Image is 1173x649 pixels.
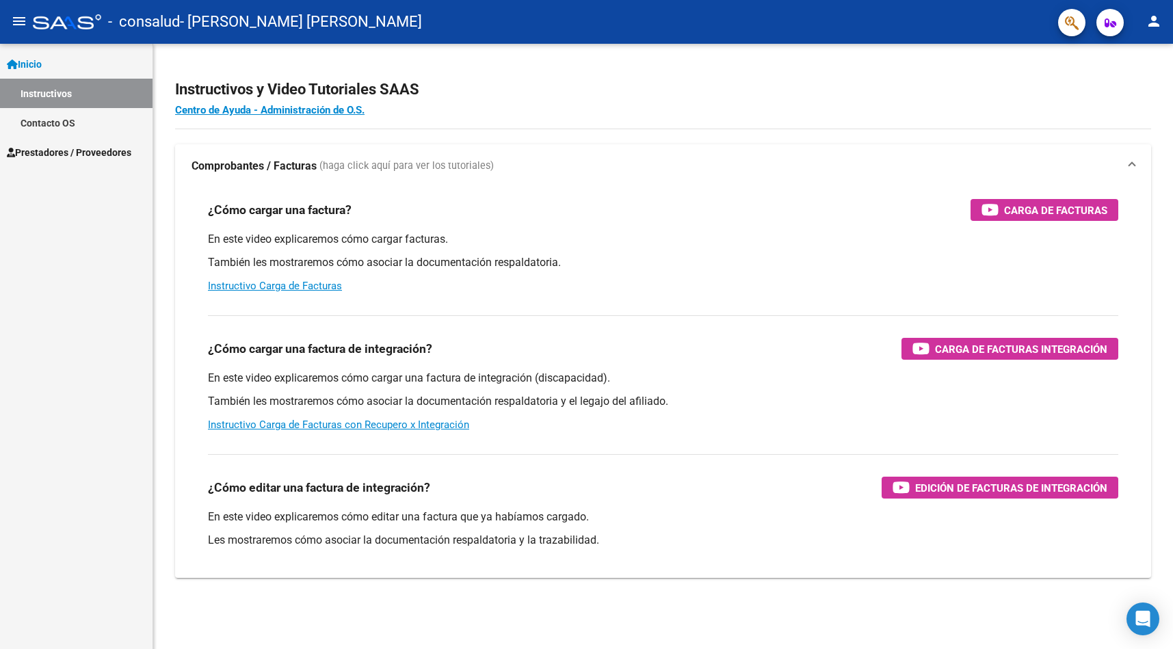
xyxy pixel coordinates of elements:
button: Carga de Facturas Integración [901,338,1118,360]
button: Carga de Facturas [971,199,1118,221]
span: Carga de Facturas [1004,202,1107,219]
span: - [PERSON_NAME] [PERSON_NAME] [180,7,422,37]
mat-icon: menu [11,13,27,29]
p: También les mostraremos cómo asociar la documentación respaldatoria y el legajo del afiliado. [208,394,1118,409]
h3: ¿Cómo cargar una factura de integración? [208,339,432,358]
a: Instructivo Carga de Facturas con Recupero x Integración [208,419,469,431]
span: Inicio [7,57,42,72]
strong: Comprobantes / Facturas [192,159,317,174]
a: Instructivo Carga de Facturas [208,280,342,292]
span: - consalud [108,7,180,37]
span: Carga de Facturas Integración [935,341,1107,358]
a: Centro de Ayuda - Administración de O.S. [175,104,365,116]
p: En este video explicaremos cómo cargar facturas. [208,232,1118,247]
button: Edición de Facturas de integración [882,477,1118,499]
p: Les mostraremos cómo asociar la documentación respaldatoria y la trazabilidad. [208,533,1118,548]
mat-icon: person [1146,13,1162,29]
span: Edición de Facturas de integración [915,479,1107,496]
h3: ¿Cómo cargar una factura? [208,200,352,220]
p: También les mostraremos cómo asociar la documentación respaldatoria. [208,255,1118,270]
p: En este video explicaremos cómo editar una factura que ya habíamos cargado. [208,509,1118,525]
h2: Instructivos y Video Tutoriales SAAS [175,77,1151,103]
div: Comprobantes / Facturas (haga click aquí para ver los tutoriales) [175,188,1151,578]
span: Prestadores / Proveedores [7,145,131,160]
mat-expansion-panel-header: Comprobantes / Facturas (haga click aquí para ver los tutoriales) [175,144,1151,188]
div: Open Intercom Messenger [1126,602,1159,635]
p: En este video explicaremos cómo cargar una factura de integración (discapacidad). [208,371,1118,386]
span: (haga click aquí para ver los tutoriales) [319,159,494,174]
h3: ¿Cómo editar una factura de integración? [208,478,430,497]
